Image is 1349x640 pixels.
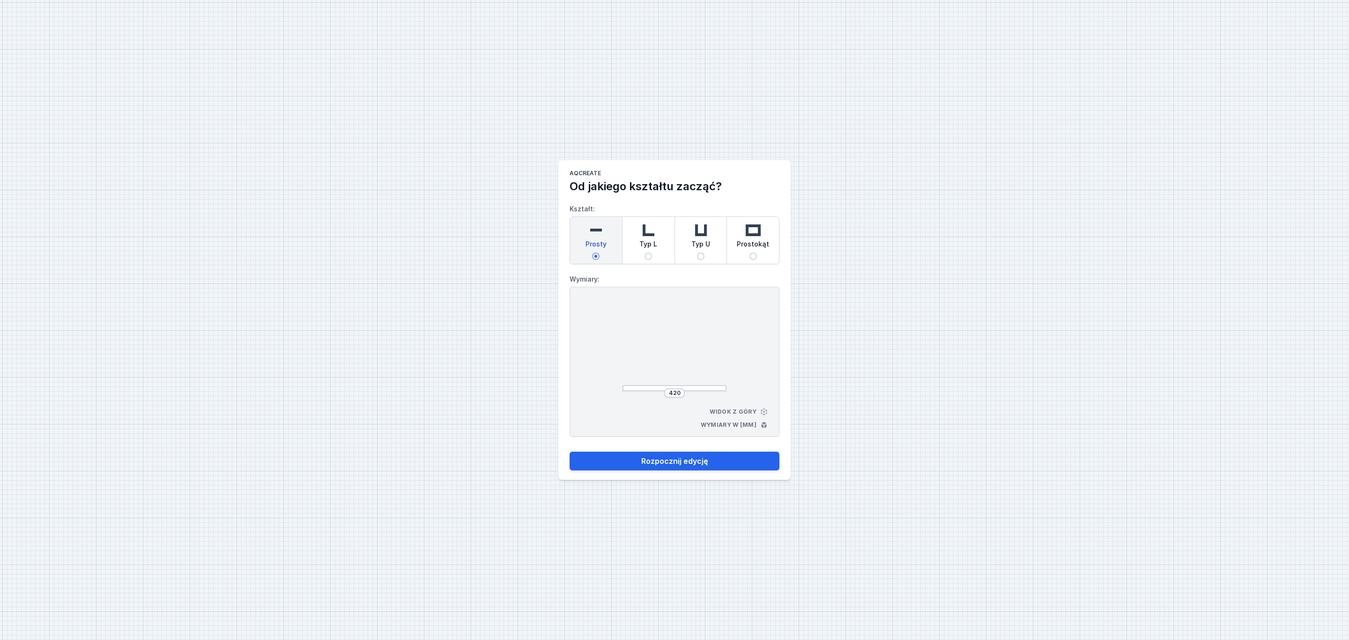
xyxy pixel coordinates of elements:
[570,170,779,179] h1: AQcreate
[570,201,779,264] label: Kształt:
[691,239,710,253] span: Typ U
[586,221,605,239] img: straight.svg
[691,221,710,239] img: u-shaped.svg
[570,179,779,194] h2: Od jakiego kształtu zacząć?
[645,253,652,260] input: Typ L
[639,239,657,253] span: Typ L
[592,253,600,260] input: Prosty
[667,389,682,397] input: Wymiar [mm]
[586,239,607,253] span: Prosty
[570,272,779,287] label: Wymiary:
[744,221,763,239] img: rectangle.svg
[697,253,704,260] input: Typ U
[570,452,779,470] button: Rozpocznij edycję
[639,221,658,239] img: l-shaped.svg
[749,253,757,260] input: Prostokąt
[737,239,769,253] span: Prostokąt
